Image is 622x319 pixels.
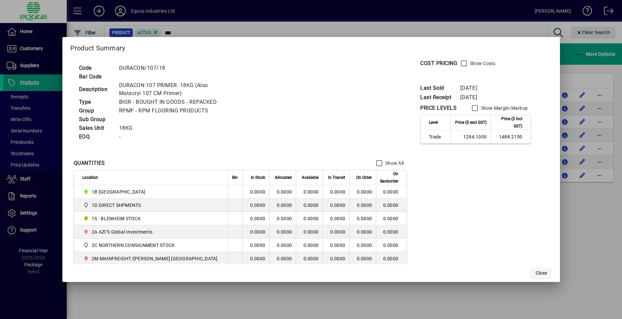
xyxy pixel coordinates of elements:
[232,174,238,181] span: Bin
[92,255,218,262] span: 2M MAINFREIGHT/[PERSON_NAME] [GEOGRAPHIC_DATA]
[92,202,141,209] span: 1D DIRECT SHPMENTS
[242,212,269,225] td: 0.0000
[76,98,116,106] td: Type
[62,37,560,56] h2: Product Summary
[376,252,407,265] td: 0.0000
[76,72,116,81] td: Bar Code
[242,225,269,239] td: 0.0000
[275,174,292,181] span: Allocated
[82,188,220,196] span: 1B BLENHEIM
[357,229,372,235] span: 0.0000
[92,189,145,195] span: 1B [GEOGRAPHIC_DATA]
[296,199,323,212] td: 0.0000
[269,239,296,252] td: 0.0000
[420,93,460,101] span: Last Receipt
[242,252,269,265] td: 0.0000
[82,174,98,181] span: Location
[357,203,372,208] span: 0.0000
[269,185,296,199] td: 0.0000
[296,239,323,252] td: 0.0000
[116,106,237,115] td: RPMF - RPM FLOORING PRODUCTS
[451,130,491,143] td: 1294.1000
[242,239,269,252] td: 0.0000
[376,185,407,199] td: 0.0000
[82,201,220,209] span: 1D DIRECT SHPMENTS
[384,160,404,167] label: Show All
[296,252,323,265] td: 0.0000
[376,199,407,212] td: 0.0000
[495,115,522,130] span: Price ($ incl GST)
[330,203,346,208] span: 0.0000
[357,216,372,221] span: 0.0000
[469,60,496,67] label: Show Costs
[330,256,346,261] span: 0.0000
[380,170,398,185] span: On Backorder
[455,119,487,126] span: Price ($ excl GST)
[420,84,460,92] span: Last Sold
[269,212,296,225] td: 0.0000
[376,212,407,225] td: 0.0000
[296,185,323,199] td: 0.0000
[82,215,220,223] span: 1S - BLENHEIM STOCK
[330,229,346,235] span: 0.0000
[460,94,477,100] span: [DATE]
[330,243,346,248] span: 0.0000
[116,98,237,106] td: BIGR - BOUGHT IN GOODS - REPACKED
[429,133,447,140] span: Trade
[356,174,372,181] span: On Order
[330,216,346,221] span: 0.0000
[76,115,116,124] td: Sub Group
[269,199,296,212] td: 0.0000
[429,119,438,126] span: Level
[116,81,237,98] td: DURACON 107 PRIMER- 18KG (Also Matacryl 107 CM Primer)
[357,256,372,261] span: 0.0000
[420,59,457,67] div: COST PRICING
[82,255,220,263] span: 2M MAINFREIGHT/OWENS AUCKLAND
[357,189,372,195] span: 0.0000
[82,241,220,249] span: 2C NORTHERN CONSIGNMENT STOCK
[92,229,152,235] span: 2A AZI''S Global Investments
[376,239,407,252] td: 0.0000
[76,132,116,141] td: EOQ
[92,242,175,249] span: 2C NORTHERN CONSIGNMENT STOCK
[531,267,552,279] button: Close
[330,189,346,195] span: 0.0000
[296,212,323,225] td: 0.0000
[296,225,323,239] td: 0.0000
[116,64,237,72] td: DURACON/107/18
[76,64,116,72] td: Code
[357,243,372,248] span: 0.0000
[491,130,531,143] td: 1488.2150
[82,228,220,236] span: 2A AZI''S Global Investments
[242,185,269,199] td: 0.0000
[242,199,269,212] td: 0.0000
[251,174,265,181] span: In Stock
[92,215,141,222] span: 1S - BLENHEIM STOCK
[76,81,116,98] td: Description
[328,174,345,181] span: In Transit
[269,225,296,239] td: 0.0000
[376,225,407,239] td: 0.0000
[269,252,296,265] td: 0.0000
[116,124,237,132] td: 18KG
[76,106,116,115] td: Group
[460,85,477,91] span: [DATE]
[302,174,319,181] span: Available
[536,270,547,277] span: Close
[74,159,105,167] div: QUANTITIES
[480,105,528,111] label: Show Margin/Markup
[76,124,116,132] td: Sales Unit
[116,132,237,141] td: -
[420,104,457,112] div: PRICE LEVELS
